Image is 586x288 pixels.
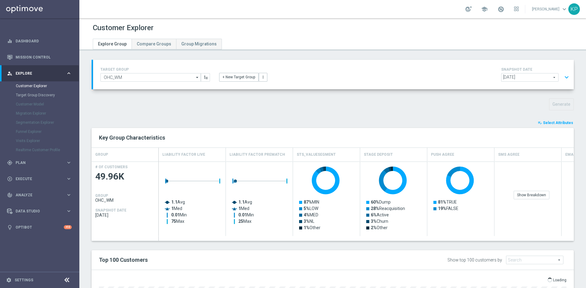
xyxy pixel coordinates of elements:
[98,41,127,46] span: Explore Group
[7,71,13,76] i: person_search
[7,38,13,44] i: equalizer
[16,109,79,118] div: Migration Explorer
[95,165,128,169] h4: # OF CUSTOMERS
[219,73,259,81] button: + New Target Group
[297,149,336,160] h4: STS_ValueSegment
[7,160,72,165] button: gps_fixed Plan keyboard_arrow_right
[261,75,265,79] i: more_vert
[7,225,72,230] button: lightbulb Optibot +10
[304,212,309,217] tspan: 4%
[438,200,446,204] tspan: 81%
[16,84,63,88] a: Customer Explorer
[95,208,126,212] h4: SNAPSHOT DATE
[304,200,312,204] tspan: 87%
[7,71,72,76] button: person_search Explore keyboard_arrow_right
[7,55,72,60] div: Mission Control
[371,212,389,217] text: Active
[95,198,155,203] span: OHC_WM
[93,39,222,49] ul: Tabs
[100,73,201,82] input: Select Existing or Create New
[15,278,33,282] a: Settings
[238,206,241,211] tspan: 1
[95,213,155,218] span: 2025-09-08
[501,67,571,72] h4: SNAPSHOT DATE
[562,72,571,83] button: expand_more
[371,225,377,230] tspan: 2%
[181,41,217,46] span: Group Migrations
[95,194,108,198] h4: GROUP
[7,193,72,197] button: track_changes Analyze keyboard_arrow_right
[66,160,72,165] i: keyboard_arrow_right
[371,225,388,230] text: Other
[498,149,519,160] h4: SMS Agree
[171,200,185,204] text: Avg
[95,149,108,160] h4: GROUP
[438,206,446,211] tspan: 19%
[371,219,377,224] tspan: 3%
[171,219,184,224] text: Max
[7,160,13,165] i: gps_fixed
[100,66,566,83] div: TARGET GROUP arrow_drop_down + New Target Group more_vert SNAPSHOT DATE arrow_drop_down expand_more
[7,209,72,214] button: Data Studio keyboard_arrow_right
[304,212,318,217] text: MED
[16,209,66,213] span: Data Studio
[537,119,574,126] button: playlist_add_check Select Attributes
[514,191,549,199] div: Show Breakdown
[371,200,391,204] text: Dump
[238,206,249,211] text: Med
[238,212,254,217] text: Min
[431,149,454,160] h4: Push Agree
[137,41,171,46] span: Compare Groups
[171,206,174,211] tspan: 1
[92,162,159,236] div: Press SPACE to select this row.
[16,72,66,75] span: Explore
[304,225,320,230] text: Other
[304,225,309,230] tspan: 1%
[7,71,66,76] div: Explore
[16,100,79,109] div: Customer Model
[16,193,66,197] span: Analyze
[100,67,210,72] h4: TARGET GROUP
[568,3,580,15] div: KP
[304,206,309,211] tspan: 5%
[447,258,502,263] div: Show top 100 customers by
[16,91,79,100] div: Target Group Discovery
[162,149,205,160] h4: Liability Factor Live
[16,161,66,165] span: Plan
[371,212,377,217] tspan: 6%
[16,33,72,49] a: Dashboard
[371,206,405,211] text: Reacquisition
[7,160,66,165] div: Plan
[7,33,72,49] div: Dashboard
[171,219,176,224] tspan: 75
[7,176,66,182] div: Execute
[7,49,72,65] div: Mission Control
[7,208,66,214] div: Data Studio
[16,93,63,98] a: Target Group Discovery
[438,206,458,211] text: FALSE
[66,208,72,214] i: keyboard_arrow_right
[304,206,319,211] text: LOW
[16,177,66,181] span: Execute
[66,176,72,182] i: keyboard_arrow_right
[7,192,66,198] div: Analyze
[543,121,573,125] span: Select Attributes
[238,200,244,204] tspan: 1.1
[238,200,252,204] text: Avg
[194,73,201,81] i: arrow_drop_down
[7,192,13,198] i: track_changes
[171,212,187,217] text: Min
[171,206,182,211] text: Med
[371,219,388,224] text: Churn
[553,278,566,283] p: Loading
[171,212,180,217] tspan: 0.01
[16,49,72,65] a: Mission Control
[64,225,72,229] div: +10
[549,98,574,110] button: Generate
[7,39,72,44] button: equalizer Dashboard
[7,219,72,235] div: Optibot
